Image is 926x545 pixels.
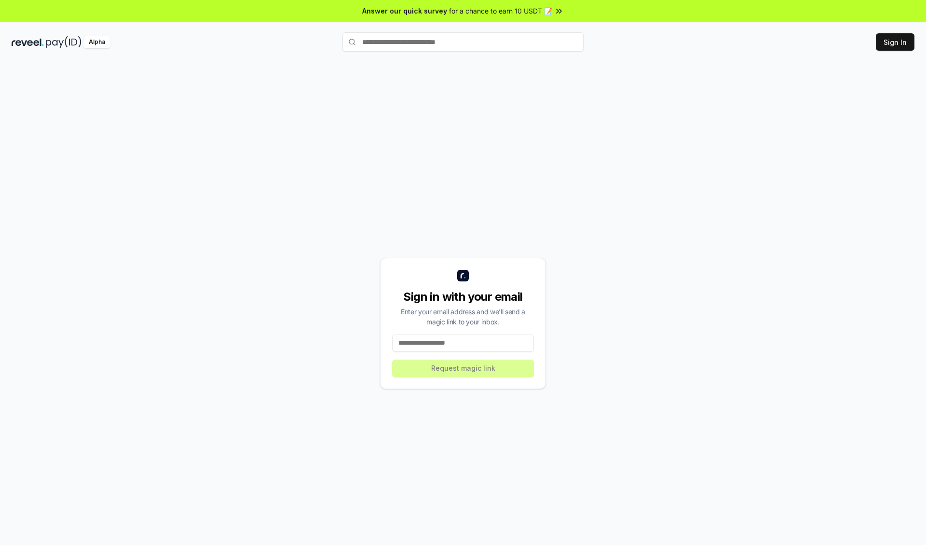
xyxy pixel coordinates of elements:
div: Sign in with your email [392,289,534,305]
img: pay_id [46,36,82,48]
div: Alpha [83,36,110,48]
span: Answer our quick survey [362,6,447,16]
span: for a chance to earn 10 USDT 📝 [449,6,552,16]
img: logo_small [457,270,469,281]
button: Sign In [876,33,914,51]
div: Enter your email address and we’ll send a magic link to your inbox. [392,307,534,327]
img: reveel_dark [12,36,44,48]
